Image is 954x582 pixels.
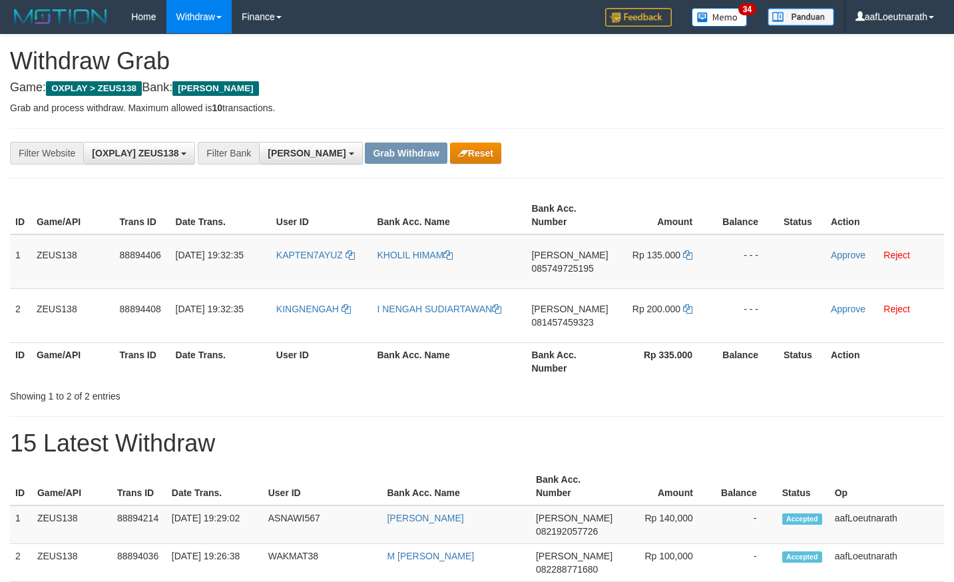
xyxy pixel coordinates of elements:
[531,263,593,274] span: Copy 085749725195 to clipboard
[10,48,944,75] h1: Withdraw Grab
[32,505,112,544] td: ZEUS138
[778,196,826,234] th: Status
[830,505,944,544] td: aafLoeutnarath
[276,250,343,260] span: KAPTEN7AYUZ
[377,250,453,260] a: KHOLIL HIMAM
[883,250,910,260] a: Reject
[632,304,680,314] span: Rp 200.000
[112,544,166,582] td: 88894036
[112,467,166,505] th: Trans ID
[831,250,865,260] a: Approve
[120,304,161,314] span: 88894408
[768,8,834,26] img: panduan.png
[830,467,944,505] th: Op
[377,304,501,314] a: I NENGAH SUDIARTAWAN
[10,342,31,380] th: ID
[176,250,244,260] span: [DATE] 19:32:35
[531,467,618,505] th: Bank Acc. Number
[10,430,944,457] h1: 15 Latest Withdraw
[263,467,382,505] th: User ID
[10,384,387,403] div: Showing 1 to 2 of 2 entries
[387,551,474,561] a: M [PERSON_NAME]
[10,196,31,234] th: ID
[10,81,944,95] h4: Game: Bank:
[31,288,115,342] td: ZEUS138
[536,564,598,575] span: Copy 082288771680 to clipboard
[605,8,672,27] img: Feedback.jpg
[450,143,501,164] button: Reset
[92,148,178,158] span: [OXPLAY] ZEUS138
[371,342,526,380] th: Bank Acc. Name
[387,513,463,523] a: [PERSON_NAME]
[268,148,346,158] span: [PERSON_NAME]
[10,288,31,342] td: 2
[10,467,32,505] th: ID
[259,142,362,164] button: [PERSON_NAME]
[10,101,944,115] p: Grab and process withdraw. Maximum allowed is transactions.
[526,196,613,234] th: Bank Acc. Number
[263,544,382,582] td: WAKMAT38
[271,342,372,380] th: User ID
[31,342,115,380] th: Game/API
[618,544,713,582] td: Rp 100,000
[212,103,222,113] strong: 10
[713,505,777,544] td: -
[170,196,271,234] th: Date Trans.
[276,304,339,314] span: KINGNENGAH
[276,304,351,314] a: KINGNENGAH
[712,196,778,234] th: Balance
[46,81,142,96] span: OXPLAY > ZEUS138
[738,3,756,15] span: 34
[777,467,830,505] th: Status
[83,142,195,164] button: [OXPLAY] ZEUS138
[712,234,778,289] td: - - -
[115,196,170,234] th: Trans ID
[176,304,244,314] span: [DATE] 19:32:35
[531,250,608,260] span: [PERSON_NAME]
[632,250,680,260] span: Rp 135.000
[170,342,271,380] th: Date Trans.
[713,544,777,582] td: -
[10,7,111,27] img: MOTION_logo.png
[120,250,161,260] span: 88894406
[371,196,526,234] th: Bank Acc. Name
[365,143,447,164] button: Grab Withdraw
[166,467,263,505] th: Date Trans.
[32,467,112,505] th: Game/API
[10,234,31,289] td: 1
[166,544,263,582] td: [DATE] 19:26:38
[826,342,944,380] th: Action
[531,317,593,328] span: Copy 081457459323 to clipboard
[883,304,910,314] a: Reject
[614,196,712,234] th: Amount
[112,505,166,544] td: 88894214
[618,505,713,544] td: Rp 140,000
[683,250,692,260] a: Copy 135000 to clipboard
[712,288,778,342] td: - - -
[536,551,612,561] span: [PERSON_NAME]
[778,342,826,380] th: Status
[531,304,608,314] span: [PERSON_NAME]
[276,250,355,260] a: KAPTEN7AYUZ
[32,544,112,582] td: ZEUS138
[618,467,713,505] th: Amount
[31,234,115,289] td: ZEUS138
[683,304,692,314] a: Copy 200000 to clipboard
[712,342,778,380] th: Balance
[692,8,748,27] img: Button%20Memo.svg
[271,196,372,234] th: User ID
[172,81,258,96] span: [PERSON_NAME]
[31,196,115,234] th: Game/API
[826,196,944,234] th: Action
[381,467,530,505] th: Bank Acc. Name
[830,544,944,582] td: aafLoeutnarath
[10,544,32,582] td: 2
[198,142,259,164] div: Filter Bank
[526,342,613,380] th: Bank Acc. Number
[713,467,777,505] th: Balance
[166,505,263,544] td: [DATE] 19:29:02
[10,505,32,544] td: 1
[782,551,822,563] span: Accepted
[10,142,83,164] div: Filter Website
[115,342,170,380] th: Trans ID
